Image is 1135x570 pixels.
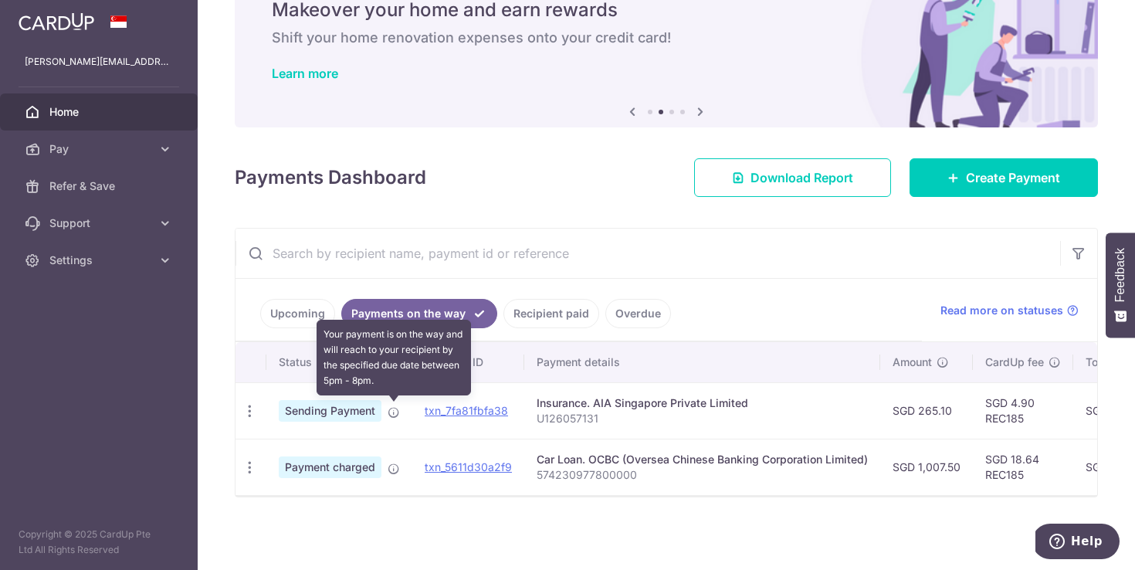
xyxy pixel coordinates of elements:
[973,382,1073,439] td: SGD 4.90 REC185
[49,215,151,231] span: Support
[750,168,853,187] span: Download Report
[19,12,94,31] img: CardUp
[25,54,173,70] p: [PERSON_NAME][EMAIL_ADDRESS][DOMAIN_NAME]
[235,164,426,192] h4: Payments Dashboard
[425,460,512,473] a: txn_5611d30a2f9
[880,382,973,439] td: SGD 265.10
[1113,248,1127,302] span: Feedback
[317,320,471,395] div: Your payment is on the way and will reach to your recipient by the specified due date between 5pm...
[605,299,671,328] a: Overdue
[272,29,1061,47] h6: Shift your home renovation expenses onto your credit card!
[524,342,880,382] th: Payment details
[910,158,1098,197] a: Create Payment
[537,411,868,426] p: U126057131
[940,303,1079,318] a: Read more on statuses
[940,303,1063,318] span: Read more on statuses
[537,452,868,467] div: Car Loan. OCBC (Oversea Chinese Banking Corporation Limited)
[973,439,1073,495] td: SGD 18.64 REC185
[49,178,151,194] span: Refer & Save
[341,299,497,328] a: Payments on the way
[537,467,868,483] p: 574230977800000
[235,229,1060,278] input: Search by recipient name, payment id or reference
[279,456,381,478] span: Payment charged
[425,404,508,417] a: txn_7fa81fbfa38
[1106,232,1135,338] button: Feedback - Show survey
[1035,524,1120,562] iframe: Opens a widget where you can find more information
[272,66,338,81] a: Learn more
[966,168,1060,187] span: Create Payment
[880,439,973,495] td: SGD 1,007.50
[260,299,335,328] a: Upcoming
[49,141,151,157] span: Pay
[985,355,1044,370] span: CardUp fee
[279,355,312,370] span: Status
[503,299,599,328] a: Recipient paid
[49,253,151,268] span: Settings
[49,104,151,120] span: Home
[694,158,891,197] a: Download Report
[537,395,868,411] div: Insurance. AIA Singapore Private Limited
[893,355,932,370] span: Amount
[279,400,381,422] span: Sending Payment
